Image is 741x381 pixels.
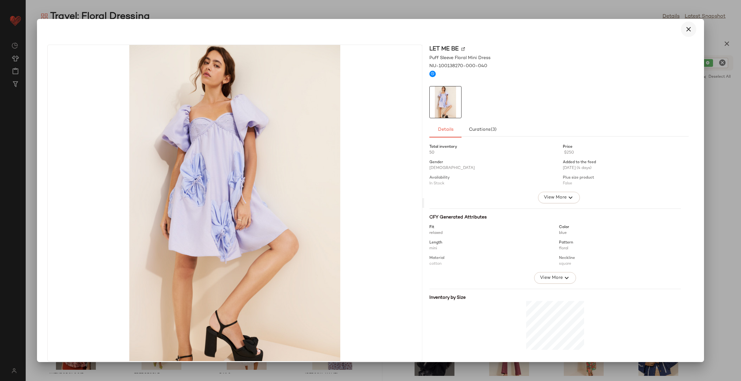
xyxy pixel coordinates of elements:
[48,45,422,361] img: 100138270_040_b
[429,214,681,221] div: CFY Generated Attributes
[429,63,487,69] span: NU-100138270-000-040
[468,127,497,132] span: Curations
[544,194,567,201] span: View More
[429,55,490,61] span: Puff Sleeve Floral Mini Dress
[429,294,681,301] div: Inventory by Size
[437,127,453,132] span: Details
[461,47,465,51] img: svg%3e
[534,272,576,284] button: View More
[540,274,563,282] span: View More
[430,86,461,118] img: 100138270_040_b
[538,192,580,203] button: View More
[429,45,459,53] span: Let Me Be
[490,127,496,132] span: (3)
